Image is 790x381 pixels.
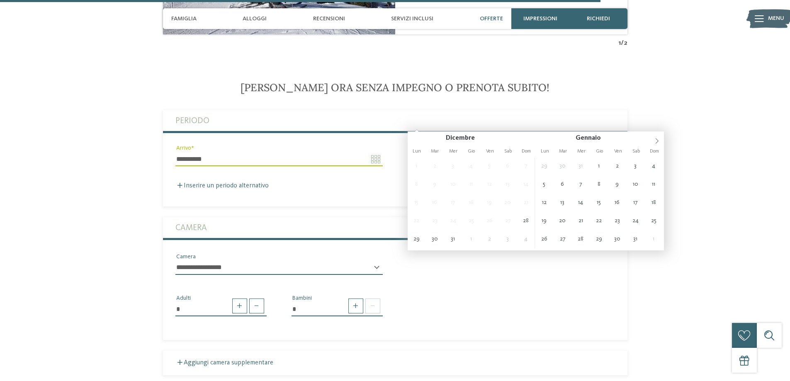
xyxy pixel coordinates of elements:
span: Gennaio 4, 2026 [644,157,663,175]
span: [PERSON_NAME] ora senza impegno o prenota subito! [241,81,549,94]
span: Gennaio 21, 2026 [571,212,590,230]
span: Gennaio 11, 2026 [644,175,663,194]
span: Dicembre 31, 2025 [444,230,462,248]
span: Recensioni [313,15,345,22]
span: Dicembre 28, 2025 [517,212,535,230]
input: Year [475,134,500,141]
span: Dicembre 1, 2025 [408,157,426,175]
span: Dicembre 29, 2025 [408,230,426,248]
span: Gennaio 4, 2026 [517,230,535,248]
span: Dicembre 21, 2025 [517,194,535,212]
span: Gennaio 12, 2026 [535,194,553,212]
span: Dicembre [446,135,475,141]
span: Alloggi [243,15,267,22]
span: Dicembre 29, 2025 [535,157,553,175]
span: Gennaio 7, 2026 [571,175,590,194]
span: Dicembre 15, 2025 [408,194,426,212]
span: Sab [627,149,645,154]
span: Dicembre 26, 2025 [480,212,498,230]
span: Gennaio 2, 2026 [608,157,626,175]
span: Dom [517,149,535,154]
span: Dicembre 17, 2025 [444,194,462,212]
span: Gennaio 19, 2026 [535,212,553,230]
span: Gennaio 31, 2026 [626,230,644,248]
span: Dicembre 25, 2025 [462,212,480,230]
span: Gennaio 29, 2026 [590,230,608,248]
span: Dicembre 13, 2025 [498,175,517,194]
label: Camera [175,217,615,238]
span: Gennaio 8, 2026 [590,175,608,194]
span: Mar [554,149,572,154]
span: Dicembre 8, 2025 [408,175,426,194]
span: Gennaio 14, 2026 [571,194,590,212]
span: Febbraio 1, 2026 [644,230,663,248]
span: Gennaio 30, 2026 [608,230,626,248]
span: Gennaio [576,135,601,141]
span: 1 [618,39,621,48]
label: Periodo [175,110,615,131]
span: Dicembre 30, 2025 [553,157,571,175]
span: Servizi inclusi [391,15,433,22]
span: Offerte [480,15,503,22]
span: Gennaio 6, 2026 [553,175,571,194]
span: Dicembre 20, 2025 [498,194,517,212]
span: Dicembre 11, 2025 [462,175,480,194]
span: Dom [645,149,664,154]
span: / [621,39,624,48]
span: Gennaio 22, 2026 [590,212,608,230]
span: Dicembre 12, 2025 [480,175,498,194]
span: richiedi [587,15,610,22]
span: Ven [481,149,499,154]
span: Gennaio 28, 2026 [571,230,590,248]
span: 2 [624,39,627,48]
span: Gennaio 9, 2026 [608,175,626,194]
span: Dicembre 27, 2025 [498,212,517,230]
span: Dicembre 31, 2025 [571,157,590,175]
label: Inserire un periodo alternativo [175,182,269,189]
span: Gennaio 25, 2026 [644,212,663,230]
span: Gennaio 1, 2026 [462,230,480,248]
span: Gennaio 16, 2026 [608,194,626,212]
span: Lun [408,149,426,154]
span: Gennaio 20, 2026 [553,212,571,230]
span: Dicembre 24, 2025 [444,212,462,230]
span: Dicembre 18, 2025 [462,194,480,212]
span: Dicembre 9, 2025 [425,175,444,194]
span: Gennaio 10, 2026 [626,175,644,194]
span: Mar [426,149,444,154]
span: Gennaio 17, 2026 [626,194,644,212]
span: Gennaio 5, 2026 [535,175,553,194]
span: Gio [591,149,609,154]
span: Gennaio 23, 2026 [608,212,626,230]
span: Dicembre 30, 2025 [425,230,444,248]
span: Mer [444,149,462,154]
span: Ven [609,149,627,154]
span: Gennaio 1, 2026 [590,157,608,175]
span: Dicembre 16, 2025 [425,194,444,212]
span: Famiglia [171,15,197,22]
span: Lun [536,149,554,154]
span: Dicembre 23, 2025 [425,212,444,230]
span: Dicembre 5, 2025 [480,157,498,175]
span: Gennaio 27, 2026 [553,230,571,248]
span: Dicembre 10, 2025 [444,175,462,194]
span: Gennaio 3, 2026 [498,230,517,248]
span: Mer [572,149,591,154]
span: Gennaio 13, 2026 [553,194,571,212]
span: Dicembre 14, 2025 [517,175,535,194]
span: Dicembre 4, 2025 [462,157,480,175]
span: Dicembre 22, 2025 [408,212,426,230]
span: Dicembre 3, 2025 [444,157,462,175]
span: Gennaio 24, 2026 [626,212,644,230]
span: Dicembre 6, 2025 [498,157,517,175]
span: Dicembre 19, 2025 [480,194,498,212]
label: Aggiungi camera supplementare [175,359,273,366]
span: Gennaio 18, 2026 [644,194,663,212]
span: Gennaio 2, 2026 [480,230,498,248]
span: Gennaio 15, 2026 [590,194,608,212]
input: Year [601,134,626,141]
span: Impressioni [523,15,557,22]
span: Dicembre 7, 2025 [517,157,535,175]
span: Gennaio 3, 2026 [626,157,644,175]
span: Gio [462,149,481,154]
